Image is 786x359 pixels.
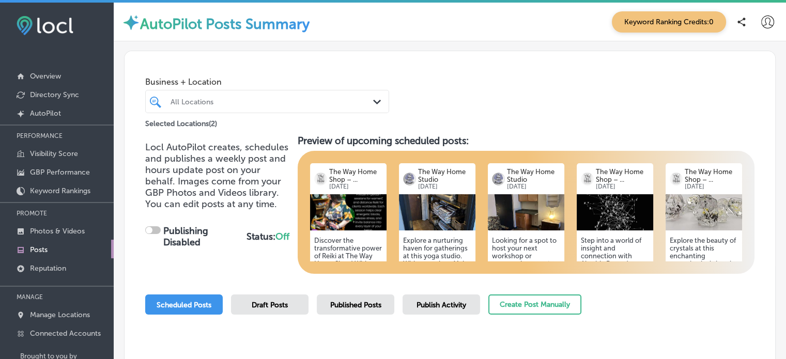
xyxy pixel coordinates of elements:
[30,264,66,273] p: Reputation
[171,97,374,106] div: All Locations
[577,194,653,230] img: 051386bd-1eac-42aa-87ed-52c1d42e983fresource-database-TIUyoNGM0no-unsplash.jpg
[30,310,90,319] p: Manage Locations
[145,115,217,128] p: Selected Locations ( 2 )
[670,237,738,353] h5: Explore the beauty of crystals at this enchanting metaphysical shop in SE [GEOGRAPHIC_DATA]. Each...
[163,225,208,248] strong: Publishing Disabled
[30,90,79,99] p: Directory Sync
[30,245,48,254] p: Posts
[417,301,466,309] span: Publish Activity
[246,231,289,242] strong: Status:
[314,237,382,353] h5: Discover the transformative power of Reiki at The Way Home Shop! With a focus on healing and self...
[314,173,327,185] img: logo
[30,227,85,236] p: Photos & Videos
[666,194,742,230] img: c6ba928f-d6a0-48d5-96d4-de974afc8a8fHerkimer1.jpg
[403,173,416,185] img: logo
[157,301,211,309] span: Scheduled Posts
[507,183,560,190] p: [DATE]
[145,142,288,198] span: Locl AutoPilot creates, schedules and publishes a weekly post and hours update post on your behal...
[145,77,389,87] span: Business + Location
[596,183,649,190] p: [DATE]
[329,183,382,190] p: [DATE]
[418,183,471,190] p: [DATE]
[492,237,560,353] h5: Looking for a spot to host your next workshop or community event? This local yoga studio features...
[685,183,738,190] p: [DATE]
[330,301,381,309] span: Published Posts
[17,16,73,35] img: fda3e92497d09a02dc62c9cd864e3231.png
[298,135,754,147] h3: Preview of upcoming scheduled posts:
[329,168,382,183] p: The Way Home Shop – ...
[488,194,564,230] img: 1755494456665e37fb-f322-45cb-8b62-88694f030548_2024-09-29.jpg
[275,231,289,242] span: Off
[140,15,310,33] label: AutoPilot Posts Summary
[399,194,475,230] img: 1755494466a3f242fd-3607-446b-a582-d9a92071b716_2024-09-29.jpg
[30,109,61,118] p: AutoPilot
[492,173,505,185] img: logo
[507,168,560,183] p: The Way Home Studio
[581,173,594,185] img: logo
[30,186,90,195] p: Keyword Rankings
[122,13,140,32] img: autopilot-icon
[581,237,649,353] h5: Step into a world of insight and connection with Akashic Records readings. Each session offers a ...
[403,237,471,353] h5: Explore a nurturing haven for gatherings at this yoga studio. With a spacious Main Studio and int...
[30,149,78,158] p: Visibility Score
[612,11,726,33] span: Keyword Ranking Credits: 0
[310,194,387,230] img: 018529c8-8cda-4390-bef7-8ab7766cb137BeigeAestheticReikiandEnergyHealingNewYearSpecialWorksh.jpg
[670,173,683,185] img: logo
[145,198,277,210] span: You can edit posts at any time.
[30,168,90,177] p: GBP Performance
[488,294,581,315] button: Create Post Manually
[30,329,101,338] p: Connected Accounts
[418,168,471,183] p: The Way Home Studio
[30,72,61,81] p: Overview
[685,168,738,183] p: The Way Home Shop – ...
[252,301,288,309] span: Draft Posts
[596,168,649,183] p: The Way Home Shop – ...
